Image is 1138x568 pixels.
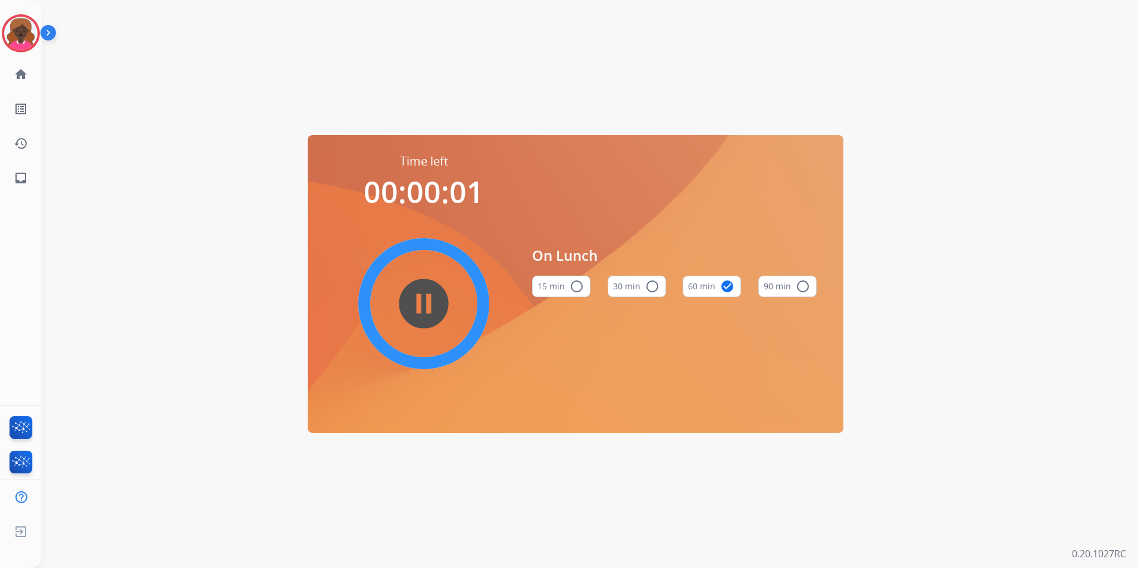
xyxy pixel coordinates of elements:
mat-icon: history [14,136,28,151]
img: avatar [4,17,37,50]
p: 0.20.1027RC [1072,547,1126,561]
mat-icon: list_alt [14,102,28,116]
mat-icon: radio_button_unchecked [796,279,810,294]
button: 15 min [532,276,590,297]
button: 60 min [683,276,741,297]
button: 90 min [758,276,817,297]
mat-icon: inbox [14,171,28,185]
button: 30 min [608,276,666,297]
mat-icon: pause_circle_filled [417,297,431,311]
span: Time left [400,153,448,170]
span: On Lunch [532,245,817,266]
mat-icon: home [14,67,28,82]
span: 00:00:01 [364,171,484,212]
mat-icon: radio_button_unchecked [645,279,659,294]
mat-icon: check_circle [720,279,734,294]
mat-icon: radio_button_unchecked [570,279,584,294]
